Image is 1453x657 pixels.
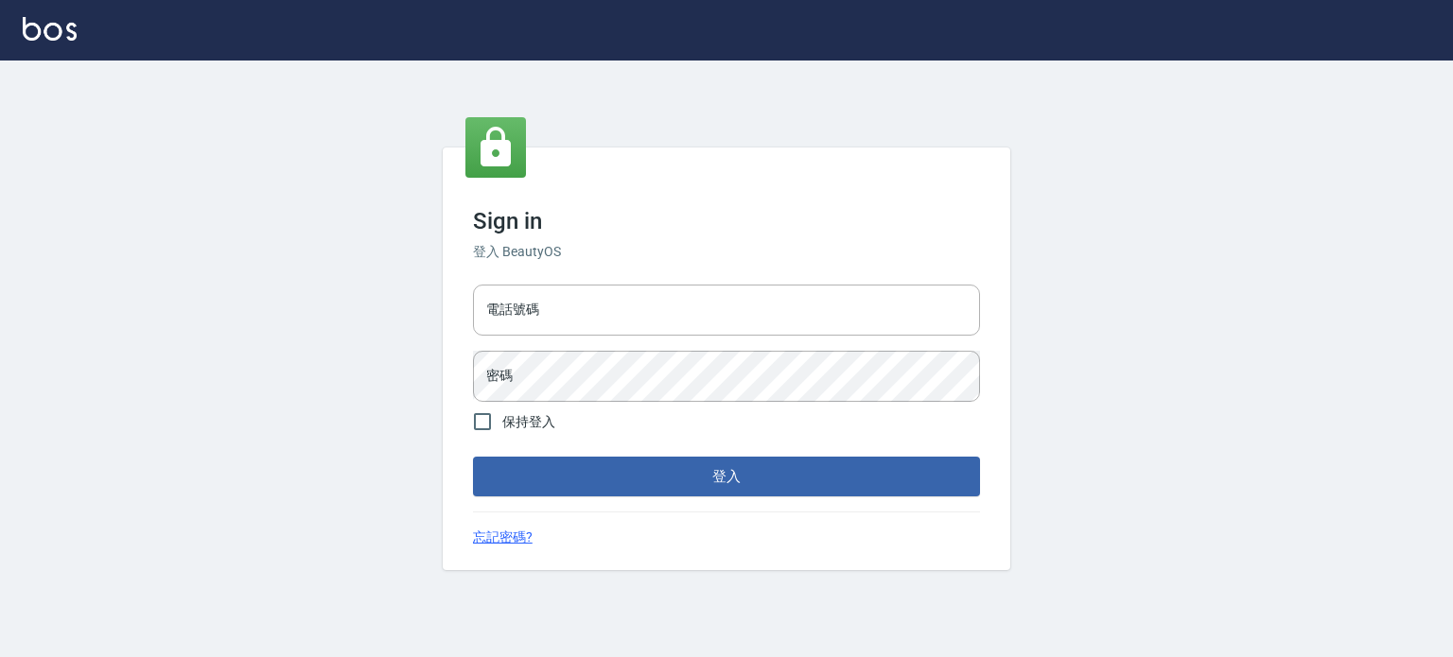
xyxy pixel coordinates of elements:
[473,457,980,496] button: 登入
[473,208,980,234] h3: Sign in
[502,412,555,432] span: 保持登入
[23,17,77,41] img: Logo
[473,242,980,262] h6: 登入 BeautyOS
[473,527,533,547] a: 忘記密碼?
